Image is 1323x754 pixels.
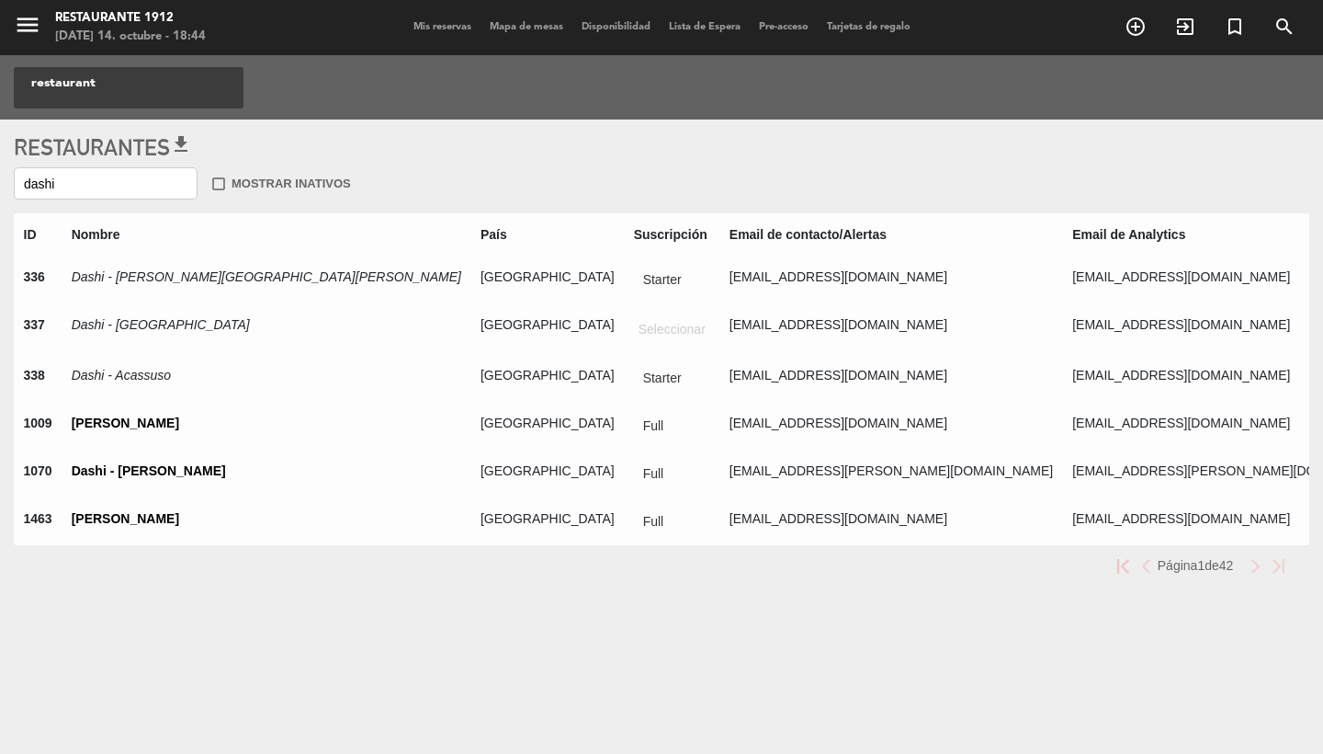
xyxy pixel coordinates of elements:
img: next.png [1249,559,1261,574]
span: Tarjetas de regalo [818,22,920,32]
td: [EMAIL_ADDRESS][DOMAIN_NAME] [719,498,1062,546]
th: 337 [14,304,62,355]
div: [DATE] 14. octubre - 18:44 [55,28,206,46]
th: Email de contacto/Alertas [719,214,1062,256]
td: [GEOGRAPHIC_DATA] [470,451,624,498]
span: Disponibilidad [572,22,660,32]
span: restaurant [31,73,96,94]
td: [GEOGRAPHIC_DATA] [470,304,624,355]
span: Mapa de mesas [481,22,572,32]
span: Pre-acceso [750,22,818,32]
th: País [470,214,624,256]
i: exit_to_app [1174,16,1196,38]
td: [EMAIL_ADDRESS][PERSON_NAME][DOMAIN_NAME] [719,451,1062,498]
span: 42 [1219,558,1234,573]
img: prev.png [1140,559,1152,574]
i: turned_in_not [1224,16,1246,38]
th: 336 [14,256,62,304]
th: 1070 [14,451,62,498]
th: Dashi - [PERSON_NAME][GEOGRAPHIC_DATA][PERSON_NAME] [62,256,470,304]
a: Dashi - [PERSON_NAME] [72,463,226,478]
td: [GEOGRAPHIC_DATA] [470,256,624,304]
span: Mostrar inativos [232,174,351,193]
i: add_circle_outline [1125,16,1147,38]
th: ID [14,214,62,256]
th: 1463 [14,498,62,546]
span: 1 [1197,558,1204,573]
span: Mis reservas [404,22,481,32]
th: Nombre [62,214,470,256]
div: Restaurante 1912 [55,9,206,28]
img: last.png [1272,559,1284,574]
span: Lista de Espera [660,22,750,32]
td: [EMAIL_ADDRESS][DOMAIN_NAME] [719,355,1062,403]
span: get_app [170,133,192,155]
input: Buscar por nombre [14,167,198,200]
a: [PERSON_NAME] [72,511,179,526]
td: [GEOGRAPHIC_DATA] [470,355,624,403]
pagination-template: Página de [1112,558,1290,573]
h3: Restaurantes [14,133,1309,161]
th: Dashi - Acassuso [62,355,470,403]
span: check_box_outline_blank [210,176,227,192]
img: first.png [1117,559,1129,574]
a: [PERSON_NAME] [72,416,179,430]
td: [GEOGRAPHIC_DATA] [470,403,624,451]
th: Dashi - [GEOGRAPHIC_DATA] [62,304,470,355]
i: search [1273,16,1295,38]
th: Suscripción [624,214,719,256]
th: 1009 [14,403,62,451]
th: 338 [14,355,62,403]
td: [GEOGRAPHIC_DATA] [470,498,624,546]
i: menu [14,11,41,39]
td: [EMAIL_ADDRESS][DOMAIN_NAME] [719,304,1062,355]
td: [EMAIL_ADDRESS][DOMAIN_NAME] [719,403,1062,451]
button: menu [14,11,41,45]
td: [EMAIL_ADDRESS][DOMAIN_NAME] [719,256,1062,304]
